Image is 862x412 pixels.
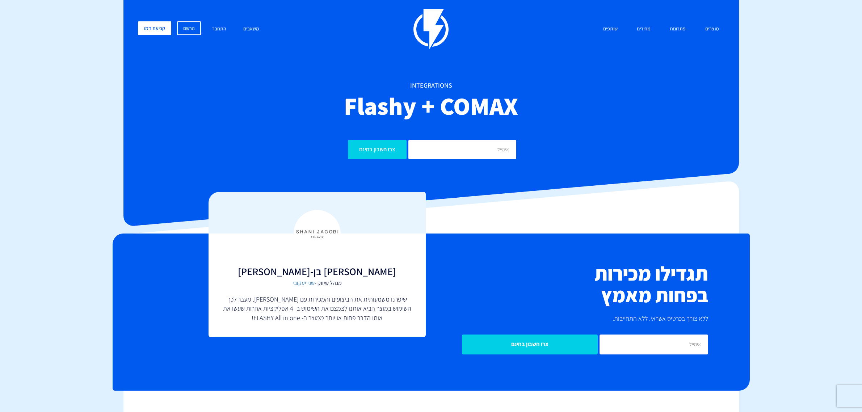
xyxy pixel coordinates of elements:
a: שני יעקובי [293,279,315,287]
a: שותפים [598,21,623,37]
span: מנהל שיווק - [223,279,411,287]
a: הרשם [177,21,201,35]
p: ללא צורך בכרטיס אשראי. ללא התחייבות. [437,314,708,324]
h2: תגדילו מכירות בפחות מאמץ [437,262,708,306]
img: Feedback [294,210,341,257]
input: אימייל [408,140,516,159]
h3: [PERSON_NAME] בן-[PERSON_NAME] [223,266,411,277]
a: מוצרים [700,21,724,37]
input: אימייל [600,335,708,354]
p: שיפרנו משמעותית את הביצועים והמכירות עם [PERSON_NAME]. מעבר לכך השימוש במוצר הביא אותנו לצמצם את ... [223,295,411,323]
h2: Flashy + COMAX [138,93,724,120]
a: משאבים [238,21,265,37]
input: צרו חשבון בחינם [462,335,598,354]
a: מחירים [631,21,656,37]
a: קביעת דמו [138,21,171,35]
a: התחבר [207,21,232,37]
h1: integrations [138,82,724,89]
input: צרו חשבון בחינם [348,140,407,159]
a: פתרונות [664,21,691,37]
